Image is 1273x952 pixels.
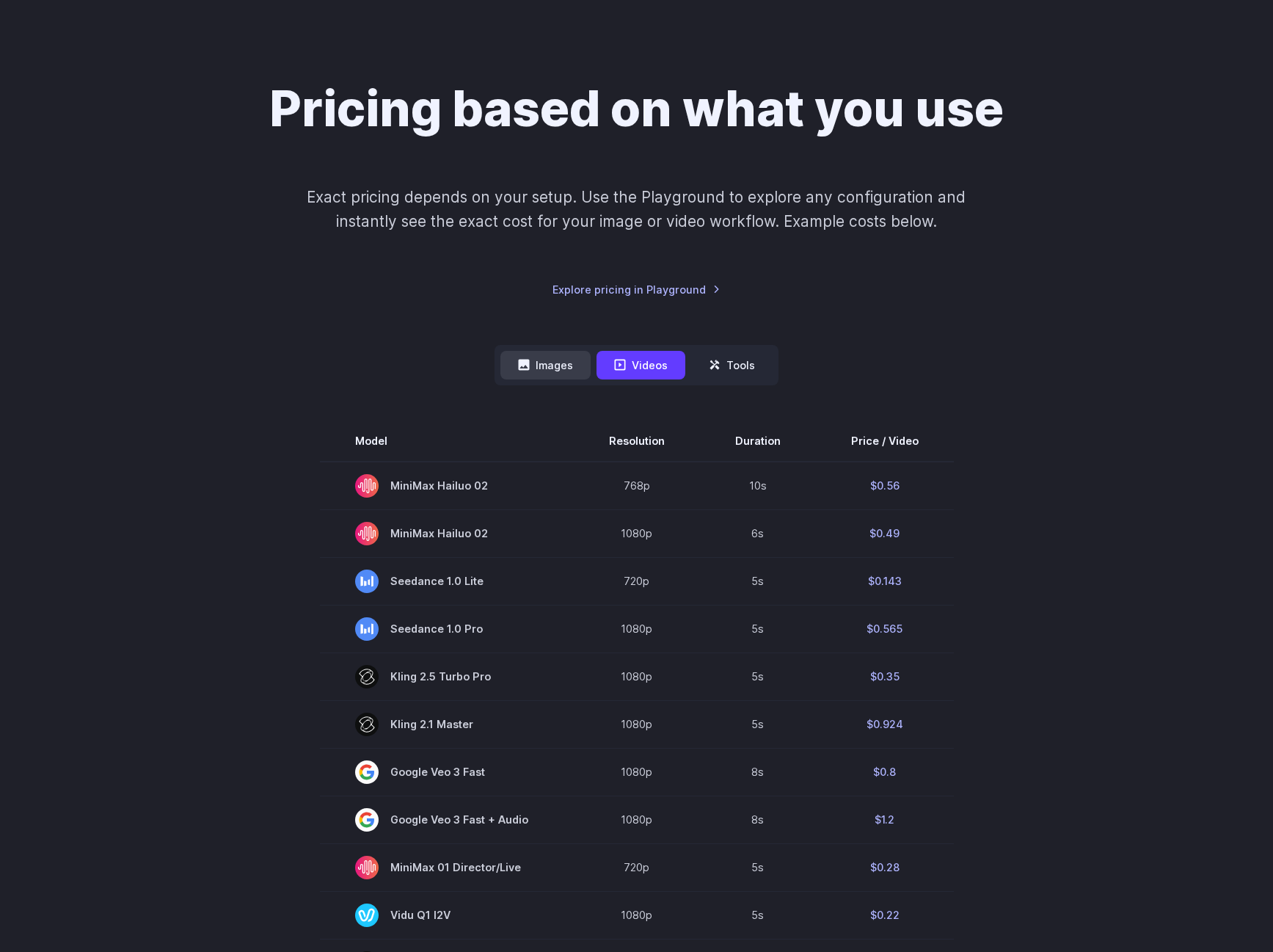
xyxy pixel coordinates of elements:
[597,351,685,379] button: Videos
[574,557,700,605] td: 720p
[355,617,539,641] span: Seedance 1.0 Pro
[574,462,700,510] td: 768p
[355,474,539,498] span: MiniMax Hailuo 02
[355,665,539,688] span: Kling 2.5 Turbo Pro
[700,421,816,462] th: Duration
[816,748,954,796] td: $0.8
[355,808,539,832] span: Google Veo 3 Fast + Audio
[816,421,954,462] th: Price / Video
[574,748,700,796] td: 1080p
[500,351,591,379] button: Images
[574,653,700,700] td: 1080p
[700,509,816,557] td: 6s
[355,904,539,927] span: Vidu Q1 I2V
[700,843,816,891] td: 5s
[700,557,816,605] td: 5s
[700,796,816,843] td: 8s
[574,700,700,748] td: 1080p
[816,605,954,653] td: $0.565
[574,891,700,939] td: 1080p
[279,185,993,234] p: Exact pricing depends on your setup. Use the Playground to explore any configuration and instantl...
[574,796,700,843] td: 1080p
[700,891,816,939] td: 5s
[355,856,539,879] span: MiniMax 01 Director/Live
[574,509,700,557] td: 1080p
[816,700,954,748] td: $0.924
[574,843,700,891] td: 720p
[816,509,954,557] td: $0.49
[816,796,954,843] td: $1.2
[355,570,539,593] span: Seedance 1.0 Lite
[700,605,816,653] td: 5s
[355,760,539,784] span: Google Veo 3 Fast
[355,522,539,545] span: MiniMax Hailuo 02
[574,605,700,653] td: 1080p
[355,713,539,736] span: Kling 2.1 Master
[574,421,700,462] th: Resolution
[269,79,1004,138] h1: Pricing based on what you use
[816,891,954,939] td: $0.22
[700,462,816,510] td: 10s
[700,748,816,796] td: 8s
[691,351,773,379] button: Tools
[700,700,816,748] td: 5s
[552,281,721,298] a: Explore pricing in Playground
[816,843,954,891] td: $0.28
[700,653,816,700] td: 5s
[816,653,954,700] td: $0.35
[816,557,954,605] td: $0.143
[816,462,954,510] td: $0.56
[320,421,574,462] th: Model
